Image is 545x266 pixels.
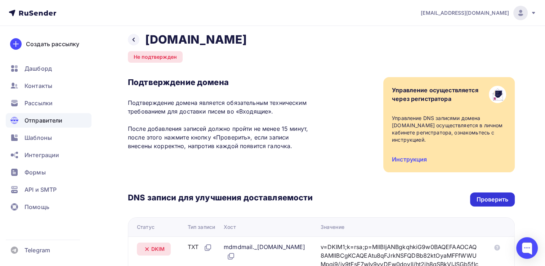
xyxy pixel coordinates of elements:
[24,64,52,73] span: Дашборд
[26,40,79,48] div: Создать рассылку
[24,99,53,107] span: Рассылки
[128,98,313,150] p: Подтверждение домена является обязательным техническим требованием для доставки писем во «Входящи...
[6,61,91,76] a: Дашборд
[24,168,46,177] span: Формы
[224,243,309,261] div: mdmdmail._[DOMAIN_NAME]
[392,156,427,163] a: Инструкция
[6,79,91,93] a: Контакты
[128,192,313,204] h3: DNS записи для улучшения доставляемости
[145,32,247,47] h2: [DOMAIN_NAME]
[151,245,165,253] span: DKIM
[24,151,59,159] span: Интеграции
[224,223,236,231] div: Хост
[137,223,155,231] div: Статус
[321,223,344,231] div: Значение
[128,77,313,87] h3: Подтверждение домена
[6,113,91,128] a: Отправители
[421,9,509,17] span: [EMAIL_ADDRESS][DOMAIN_NAME]
[24,246,50,254] span: Telegram
[477,195,508,204] div: Проверить
[24,185,57,194] span: API и SMTP
[188,243,212,252] div: TXT
[24,116,63,125] span: Отправители
[24,133,52,142] span: Шаблоны
[392,86,478,103] div: Управление осуществляется через регистратора
[128,51,183,63] div: Не подтвержден
[392,115,506,143] div: Управление DNS записями домена [DOMAIN_NAME] осуществляется в личном кабинете регистратора, ознак...
[24,81,52,90] span: Контакты
[421,6,536,20] a: [EMAIL_ADDRESS][DOMAIN_NAME]
[24,203,49,211] span: Помощь
[6,165,91,179] a: Формы
[188,223,215,231] div: Тип записи
[6,96,91,110] a: Рассылки
[6,130,91,145] a: Шаблоны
